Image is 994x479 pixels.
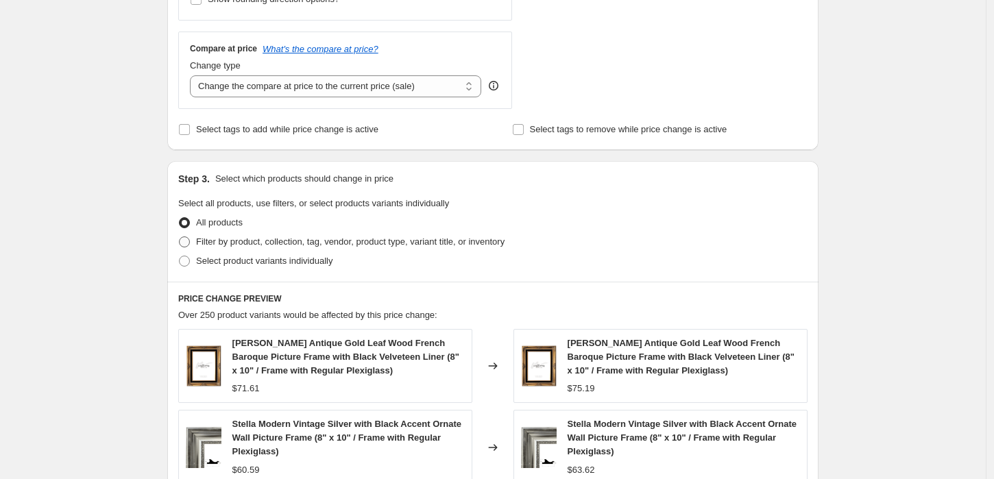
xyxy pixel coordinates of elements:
span: Stella Modern Vintage Silver with Black Accent Ornate Wall Picture Frame (8" x 10" / Frame with R... [232,419,462,456]
span: Select all products, use filters, or select products variants individually [178,198,449,208]
span: Select tags to remove while price change is active [530,124,727,134]
div: help [487,79,500,93]
div: $71.61 [232,382,260,395]
img: Estelle-Antique-Gold-Leaf-Wood-French-Baroque-Picture-Frame-with-Black-Velveteen-Liner-West-Frame... [186,345,221,386]
div: $75.19 [568,382,595,395]
span: [PERSON_NAME] Antique Gold Leaf Wood French Baroque Picture Frame with Black Velveteen Liner (8" ... [568,338,795,376]
img: stella-modern-vintage-silver-with-black-accent-ornate-picture-frame-3-wide-west-frames-1_28ee8ba3... [186,427,221,468]
span: Stella Modern Vintage Silver with Black Accent Ornate Wall Picture Frame (8" x 10" / Frame with R... [568,419,797,456]
h2: Step 3. [178,172,210,186]
span: [PERSON_NAME] Antique Gold Leaf Wood French Baroque Picture Frame with Black Velveteen Liner (8" ... [232,338,459,376]
button: What's the compare at price? [263,44,378,54]
h6: PRICE CHANGE PREVIEW [178,293,808,304]
span: Select tags to add while price change is active [196,124,378,134]
span: Change type [190,60,241,71]
span: All products [196,217,243,228]
h3: Compare at price [190,43,257,54]
div: $60.59 [232,463,260,477]
span: Over 250 product variants would be affected by this price change: [178,310,437,320]
span: Filter by product, collection, tag, vendor, product type, variant title, or inventory [196,236,505,247]
img: stella-modern-vintage-silver-with-black-accent-ornate-picture-frame-3-wide-west-frames-1_28ee8ba3... [521,427,557,468]
img: Estelle-Antique-Gold-Leaf-Wood-French-Baroque-Picture-Frame-with-Black-Velveteen-Liner-West-Frame... [521,345,557,386]
p: Select which products should change in price [215,172,393,186]
div: $63.62 [568,463,595,477]
span: Select product variants individually [196,256,332,266]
